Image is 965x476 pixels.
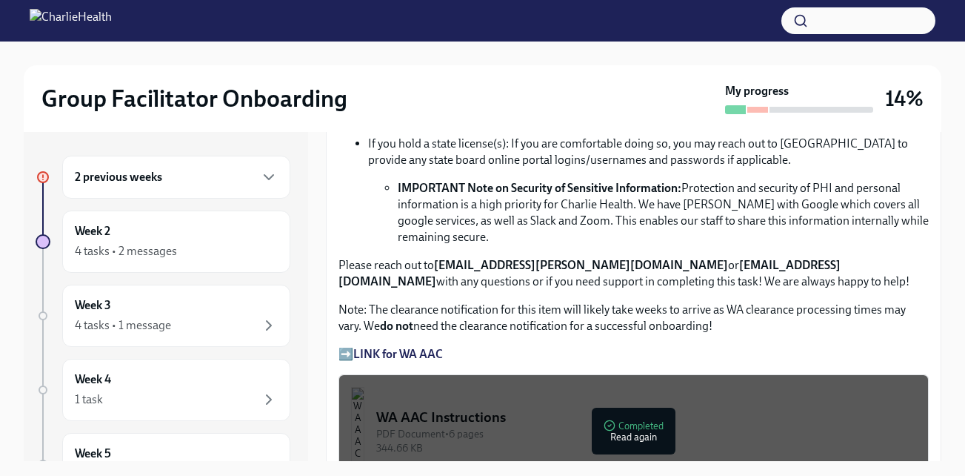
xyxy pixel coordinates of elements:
img: CharlieHealth [30,9,112,33]
div: 1 task [75,391,103,408]
a: Week 34 tasks • 1 message [36,285,290,347]
p: Please reach out to or with any questions or if you need support in completing this task! We are ... [338,257,929,290]
strong: [EMAIL_ADDRESS][DOMAIN_NAME] [338,258,841,288]
h3: 14% [885,85,924,112]
a: Week 41 task [36,359,290,421]
a: Week 24 tasks • 2 messages [36,211,290,273]
div: WA AAC Instructions [376,408,916,427]
h6: Week 5 [75,446,111,462]
li: Protection and security of PHI and personal information is a high priority for Charlie Health. We... [398,180,929,245]
img: WA AAC Instructions [351,387,364,476]
div: 4 tasks • 2 messages [75,243,177,260]
h6: 2 previous weeks [75,169,162,185]
strong: [EMAIL_ADDRESS][PERSON_NAME][DOMAIN_NAME] [434,258,728,272]
div: 344.66 KB [376,441,916,455]
p: If you hold a state license(s): If you are comfortable doing so, you may reach out to [GEOGRAPHIC... [368,136,929,168]
p: ➡️ [338,346,929,363]
strong: do not [380,319,413,333]
h6: Week 3 [75,297,111,314]
div: 4 tasks • 1 message [75,317,171,334]
h2: Group Facilitator Onboarding [41,84,347,113]
h6: Week 2 [75,223,110,239]
p: Note: The clearance notification for this item will likely take weeks to arrive as WA clearance p... [338,302,929,334]
h6: Week 4 [75,371,111,388]
div: PDF Document • 6 pages [376,427,916,441]
strong: IMPORTANT Note on Security of Sensitive Information: [398,181,681,195]
a: LINK for WA AAC [353,347,443,361]
strong: My progress [725,83,789,99]
div: 2 previous weeks [62,156,290,199]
